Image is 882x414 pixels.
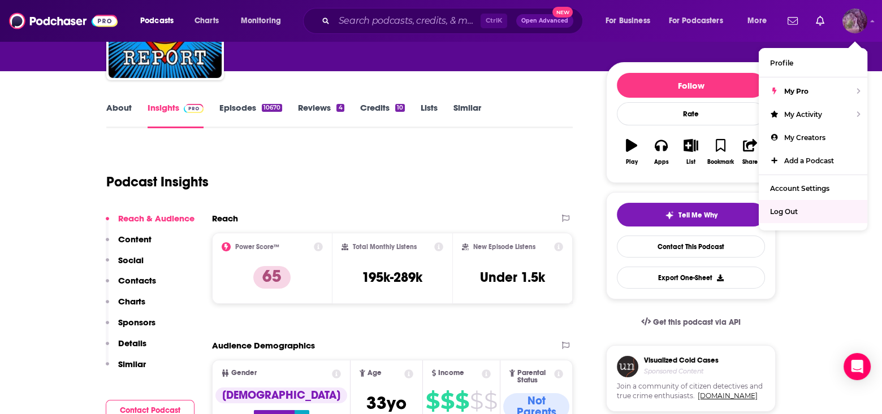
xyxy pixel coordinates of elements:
[140,13,174,29] span: Podcasts
[360,102,405,128] a: Credits10
[552,7,573,18] span: New
[747,13,767,29] span: More
[212,340,315,351] h2: Audience Demographics
[106,234,152,255] button: Content
[783,11,802,30] a: Show notifications dropdown
[606,13,650,29] span: For Business
[366,392,407,414] span: 33 yo
[118,359,146,369] p: Similar
[231,369,257,377] span: Gender
[617,267,765,289] button: Export One-Sheet
[617,203,765,226] button: tell me why sparkleTell Me Why
[480,269,545,286] h3: Under 1.5k
[253,266,291,289] p: 65
[736,132,765,172] button: Share
[784,133,825,142] span: My Creators
[367,369,382,377] span: Age
[106,275,156,296] button: Contacts
[106,102,132,128] a: About
[453,102,481,128] a: Similar
[517,369,552,384] span: Parental Status
[842,8,867,33] img: User Profile
[678,211,717,220] span: Tell Me Why
[106,359,146,380] button: Similar
[233,12,296,30] button: open menu
[759,149,867,172] a: Add a Podcast
[617,102,765,125] div: Rate
[665,211,674,220] img: tell me why sparkle
[759,177,867,200] a: Account Settings
[770,184,829,193] span: Account Settings
[336,104,344,112] div: 4
[617,382,765,401] span: Join a community of citizen detectives and true crime enthusiasts.
[484,392,497,410] span: $
[686,159,695,165] div: List
[617,73,765,98] button: Follow
[187,12,226,30] a: Charts
[118,275,156,286] p: Contacts
[106,338,146,359] button: Details
[706,132,735,172] button: Bookmark
[646,132,676,172] button: Apps
[184,104,204,113] img: Podchaser Pro
[676,132,706,172] button: List
[759,126,867,149] a: My Creators
[219,102,282,128] a: Episodes10670
[353,243,417,251] h2: Total Monthly Listens
[106,296,145,317] button: Charts
[759,51,867,75] a: Profile
[241,13,281,29] span: Monitoring
[421,102,438,128] a: Lists
[118,317,155,328] p: Sponsors
[395,104,405,112] div: 10
[759,48,867,230] ul: Show profile menu
[844,353,871,380] div: Open Intercom Messenger
[661,12,740,30] button: open menu
[118,213,194,224] p: Reach & Audience
[235,243,279,251] h2: Power Score™
[784,156,834,165] span: Add a Podcast
[118,255,144,265] p: Social
[106,213,194,234] button: Reach & Audience
[598,12,664,30] button: open menu
[334,12,481,30] input: Search podcasts, credits, & more...
[314,8,594,34] div: Search podcasts, credits, & more...
[626,159,638,165] div: Play
[118,338,146,348] p: Details
[707,159,734,165] div: Bookmark
[470,392,483,410] span: $
[440,392,454,410] span: $
[9,10,118,32] img: Podchaser - Follow, Share and Rate Podcasts
[212,213,238,224] h2: Reach
[617,356,638,377] img: coldCase.18b32719.png
[784,87,808,95] span: My Pro
[298,102,344,128] a: Reviews4
[654,159,669,165] div: Apps
[842,8,867,33] span: Logged in as MSanz
[516,14,573,28] button: Open AdvancedNew
[742,159,758,165] div: Share
[118,234,152,245] p: Content
[106,173,209,190] h1: Podcast Insights
[698,391,758,400] a: [DOMAIN_NAME]
[653,317,741,327] span: Get this podcast via API
[644,356,719,365] h3: Visualized Cold Cases
[632,308,750,336] a: Get this podcast via API
[644,367,719,375] h4: Sponsored Content
[770,59,793,67] span: Profile
[521,18,568,24] span: Open Advanced
[617,132,646,172] button: Play
[842,8,867,33] button: Show profile menu
[362,269,422,286] h3: 195k-289k
[148,102,204,128] a: InsightsPodchaser Pro
[617,236,765,258] a: Contact This Podcast
[118,296,145,307] p: Charts
[740,12,781,30] button: open menu
[811,11,829,30] a: Show notifications dropdown
[215,387,347,403] div: [DEMOGRAPHIC_DATA]
[106,317,155,338] button: Sponsors
[455,392,469,410] span: $
[481,14,507,28] span: Ctrl K
[770,207,798,216] span: Log Out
